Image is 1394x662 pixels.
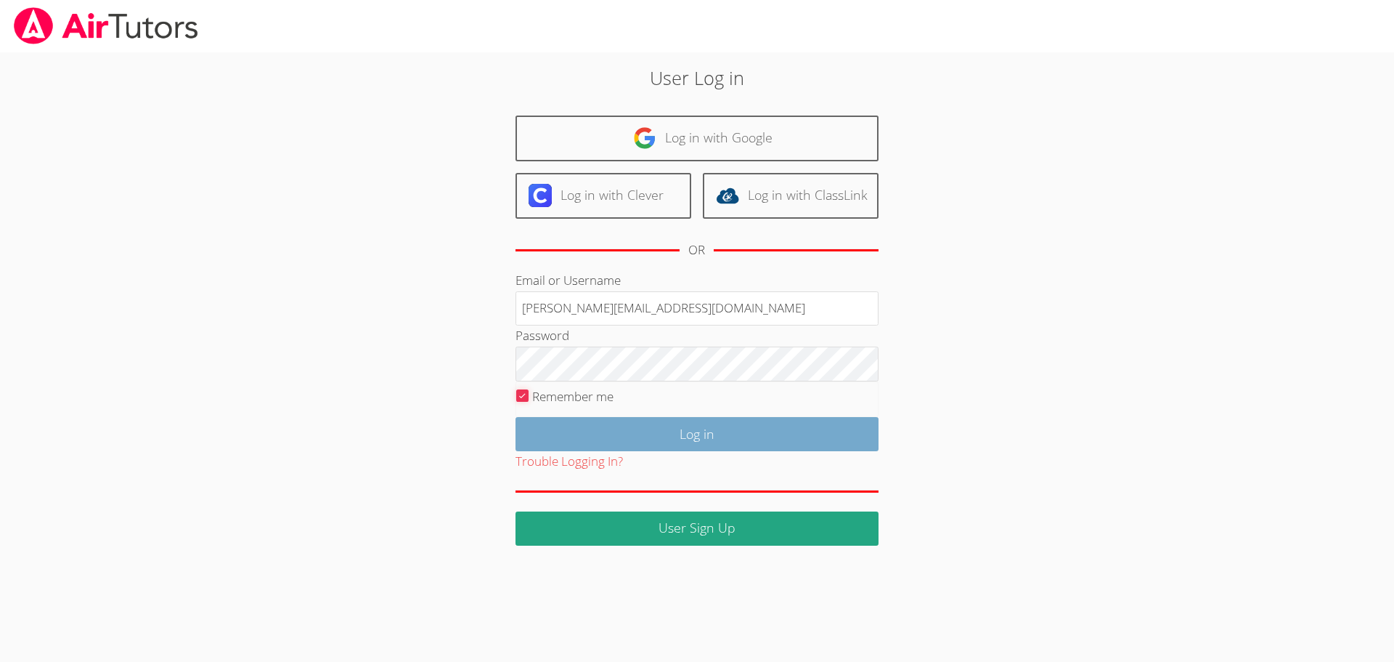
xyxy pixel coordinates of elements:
[515,173,691,219] a: Log in with Clever
[321,64,1074,92] h2: User Log in
[12,7,200,44] img: airtutors_banner-c4298cdbf04f3fff15de1276eac7730deb9818008684d7c2e4769d2f7ddbe033.png
[716,184,739,207] img: classlink-logo-d6bb404cc1216ec64c9a2012d9dc4662098be43eaf13dc465df04b49fa7ab582.svg
[532,388,614,405] label: Remember me
[515,327,569,344] label: Password
[515,417,879,451] input: Log in
[688,240,705,261] div: OR
[515,116,879,161] a: Log in with Google
[515,272,621,288] label: Email or Username
[515,512,879,546] a: User Sign Up
[633,126,656,150] img: google-logo-50288ca7cdecda66e5e0955fdab243c47b7ad437acaf1139b6f446037453330a.svg
[703,173,879,219] a: Log in with ClassLink
[529,184,552,207] img: clever-logo-6eab21bc6e7a338710f1a6ff85c0baf02591cd810cc4098c63d3a4b26e2feb20.svg
[515,451,623,472] button: Trouble Logging In?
